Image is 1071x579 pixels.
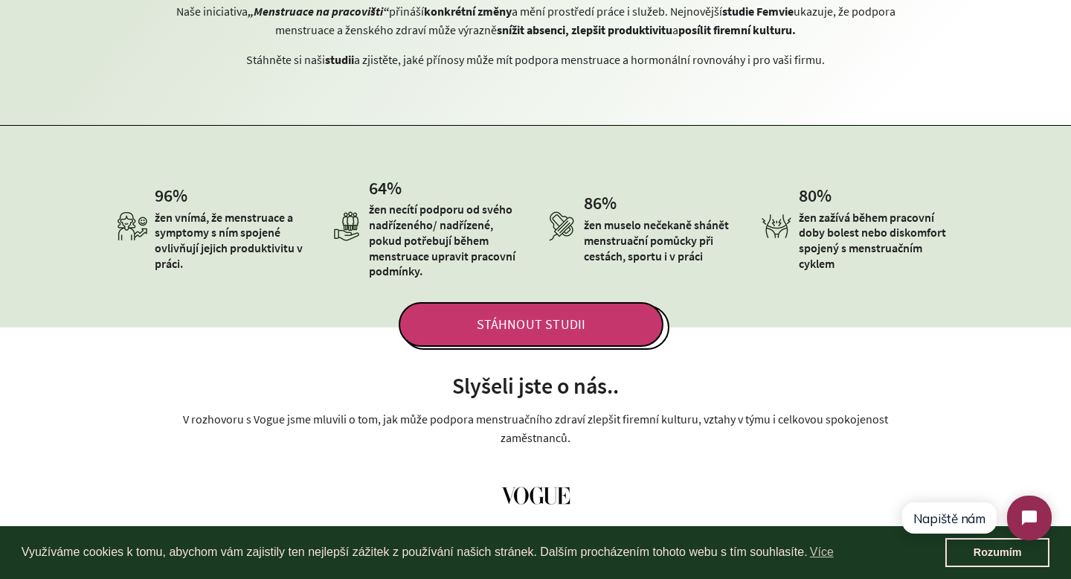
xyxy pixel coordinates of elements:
p: žen necítí podporu od svého nadřízeného/ nadřízené, pokud potřebují během menstruace upravit prac... [369,202,524,279]
p: žen vnímá, že menstruace a symptomy s ním spojené ovlivňují jejich produktivitu v práci. [155,210,310,272]
span: 64 [369,176,387,199]
span: 86 [584,191,602,214]
strong: posílit firemní kulturu. [678,22,796,37]
span: 80 [799,184,817,207]
h2: Slyšeli jste o nás.. [167,372,904,399]
iframe: Tidio Chat [888,483,1064,553]
strong: „Menstruace na pracovišti“ [248,4,389,19]
p: žen zažívá během pracovní doby bolest nebo diskomfort spojený s menstruačním cyklem [799,210,954,272]
span: % [173,184,187,207]
strong: studie Femvie [722,4,794,19]
p: Naše iniciativa přináší a mění prostředí práce i služeb. Nejnovější ukazuje, že podpora menstruac... [167,2,904,39]
p: žen muselo nečekaně shánět menstruační pomůcky při cestách, sportu i v práci [584,217,739,263]
a: STÁHNOUT STUDII [402,305,669,350]
strong: studii [325,52,354,67]
p: V rozhovoru s Vogue jsme mluvili o tom, jak může podpora menstruačního zdraví zlepšit firemní kul... [167,410,904,447]
span: % [602,191,617,214]
span: STÁHNOUT STUDII [399,302,663,347]
strong: snížit absenci, [497,22,569,37]
span: 96 [155,184,173,207]
span: % [387,176,402,199]
strong: zlepšit produktivitu [571,22,672,37]
p: Stáhněte si naši a zjistěte, jaké přínosy může mít podpora menstruace a hormonální rovnováhy i pr... [167,51,904,69]
img: Vogue__magazine_-Logo.wine_e680a395-97d9-4169-a104-942e17360b92_120x.png [491,466,580,525]
strong: konkrétní [424,4,475,19]
span: % [817,184,832,207]
strong: změny [477,4,512,19]
a: learn more about cookies [808,541,836,563]
span: Využíváme cookies k tomu, abychom vám zajistily ten nejlepší zážitek z používání našich stránek. ... [22,541,945,563]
